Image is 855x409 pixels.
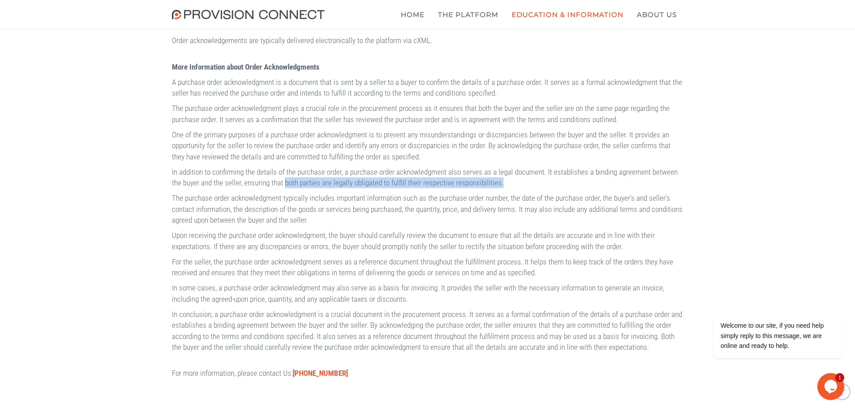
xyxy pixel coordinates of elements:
p: For the seller, the purchase order acknowledgment serves as a reference document throughout the f... [172,256,684,278]
p: In conclusion, a purchase order acknowledgment is a crucial document in the procurement process. ... [172,309,684,352]
p: The purchase order acknowledgment typically includes important information such as the purchase o... [172,193,684,225]
p: Upon receiving the purchase order acknowledgment, the buyer should carefully review the document ... [172,230,684,252]
p: In addition to confirming the details of the purchase order, a purchase order acknowledgment also... [172,167,684,189]
a: [PHONE_NUMBER] [293,369,348,378]
p: One of the primary purposes of a purchase order acknowledgment is to prevent any misunderstanding... [172,129,684,162]
p: In some cases, a purchase order acknowledgment may also serve as a basis for invoicing. It provid... [172,282,684,304]
img: Provision Connect [172,10,329,19]
b: More Information about Order Acknowledgments [172,62,320,71]
iframe: chat widget [684,232,846,369]
p: A purchase order acknowledgment is a document that is sent by a seller to a buyer to confirm the ... [172,77,684,99]
p: Order acknowledgements are typically delivered electronically to the platform via cXML. [172,35,684,46]
p: For more information, please contact Us: [172,368,684,378]
p: The purchase order acknowledgment plays a crucial role in the procurement process as it ensures t... [172,103,684,125]
iframe: chat widget [817,373,846,400]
